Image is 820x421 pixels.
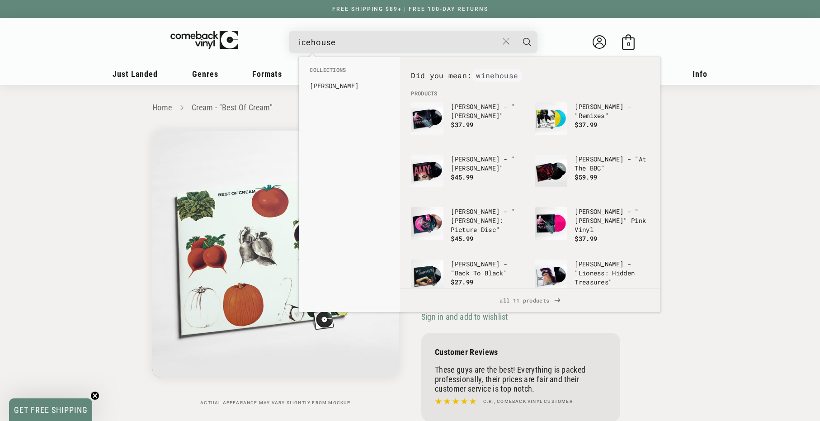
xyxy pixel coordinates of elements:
div: Collections [299,57,400,98]
a: Amy Winehouse - "Lioness: Hidden Treasures" [PERSON_NAME] - "Lioness: Hidden Treasures" $37.99 [535,260,650,303]
li: Collections [305,66,394,79]
span: Formats [252,69,282,79]
span: $37.99 [575,234,597,243]
p: Customer Reviews [435,347,607,357]
button: Close teaser [90,391,99,400]
a: Amy Winehouse - "Frank" [PERSON_NAME] - "[PERSON_NAME]" $37.99 [411,102,526,146]
a: Amy Winehouse - "Back To Black" [PERSON_NAME] - "Back To Black" $27.99 [411,260,526,303]
span: all 11 products [407,289,653,312]
span: 0 [627,41,630,47]
p: These guys are the best! Everything is packed professionally, their prices are fair and their cus... [435,365,607,393]
button: Close [498,32,515,52]
li: Products [406,90,654,98]
div: Search [289,31,537,53]
button: Search [516,31,538,53]
span: $27.99 [451,278,473,286]
p: [PERSON_NAME] - "[PERSON_NAME]" Pink Vinyl [575,207,650,234]
div: GET FREE SHIPPINGClose teaser [9,398,92,421]
p: Did you mean: [411,69,650,82]
li: products: Amy Winehouse - "Frank" [406,98,530,150]
nav: breadcrumbs [152,101,668,114]
p: [PERSON_NAME] - "Back To Black" [451,260,526,278]
li: products: Amy Winehouse - "At The BBC" [530,150,654,203]
h4: C.R., Comeback Vinyl customer [483,398,573,405]
li: collections: Amy Winehouse [305,79,394,93]
input: When autocomplete results are available use up and down arrows to review and enter to select [299,33,498,52]
img: Amy Winehouse - "Remixes" [535,102,567,135]
a: Amy Winehouse - "At The BBC" [PERSON_NAME] - "At The BBC" $59.99 [535,155,650,198]
img: star5.svg [435,396,476,407]
li: products: Amy Winehouse - "Amy" [406,150,530,203]
span: Info [693,69,707,79]
a: Amy Winehouse - "Frank: Picture Disc" [PERSON_NAME] - "[PERSON_NAME]: Picture Disc" $45.99 [411,207,526,251]
p: [PERSON_NAME] - "At The BBC" [575,155,650,173]
p: [PERSON_NAME] - "Lioness: Hidden Treasures" [575,260,650,287]
li: products: Amy Winehouse - "Frank" Pink Vinyl [530,203,654,255]
li: products: Amy Winehouse - "Remixes" [530,98,654,150]
img: Amy Winehouse - "Amy" [411,155,443,187]
img: Amy Winehouse - "Frank: Picture Disc" [411,207,443,240]
span: Genres [192,69,218,79]
media-gallery: Gallery Viewer [152,131,399,406]
a: Amy Winehouse - "Frank" Pink Vinyl [PERSON_NAME] - "[PERSON_NAME]" Pink Vinyl $37.99 [535,207,650,251]
span: GET FREE SHIPPING [14,405,88,415]
p: [PERSON_NAME] - "[PERSON_NAME]: Picture Disc" [451,207,526,234]
a: Amy Winehouse - "Amy" [PERSON_NAME] - "[PERSON_NAME]" $45.99 [411,155,526,198]
span: $45.99 [451,234,473,243]
img: Amy Winehouse - "Back To Black" [411,260,443,292]
span: $59.99 [575,173,597,181]
img: Amy Winehouse - "Frank" Pink Vinyl [535,207,567,240]
span: Sign in and add to wishlist [421,312,508,322]
span: $37.99 [451,120,473,129]
a: winehouse [471,69,523,82]
div: View All [400,288,660,312]
li: products: Amy Winehouse - "Lioness: Hidden Treasures" [530,255,654,307]
a: all 11 products [400,289,660,312]
p: [PERSON_NAME] - "Remixes" [575,102,650,120]
p: Actual appearance may vary slightly from mockup [152,400,399,406]
div: Products [400,57,660,288]
a: FREE SHIPPING $89+ | FREE 100-DAY RETURNS [323,6,497,12]
img: Amy Winehouse - "Lioness: Hidden Treasures" [535,260,567,292]
p: [PERSON_NAME] - "[PERSON_NAME]" [451,155,526,173]
a: Cream - "Best Of Cream" [192,103,273,112]
div: Did you mean [406,66,654,90]
span: Just Landed [113,69,158,79]
img: Amy Winehouse - "Frank" [411,102,443,135]
a: [PERSON_NAME] [310,81,389,90]
li: products: Amy Winehouse - "Back To Black" [406,255,530,307]
button: Sign in and add to wishlist [421,312,510,322]
span: $37.99 [575,120,597,129]
a: Home [152,103,172,112]
p: [PERSON_NAME] - "[PERSON_NAME]" [451,102,526,120]
li: products: Amy Winehouse - "Frank: Picture Disc" [406,203,530,255]
img: Amy Winehouse - "At The BBC" [535,155,567,187]
a: Amy Winehouse - "Remixes" [PERSON_NAME] - "Remixes" $37.99 [535,102,650,146]
span: $37.99 [575,287,597,295]
span: $45.99 [451,173,473,181]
